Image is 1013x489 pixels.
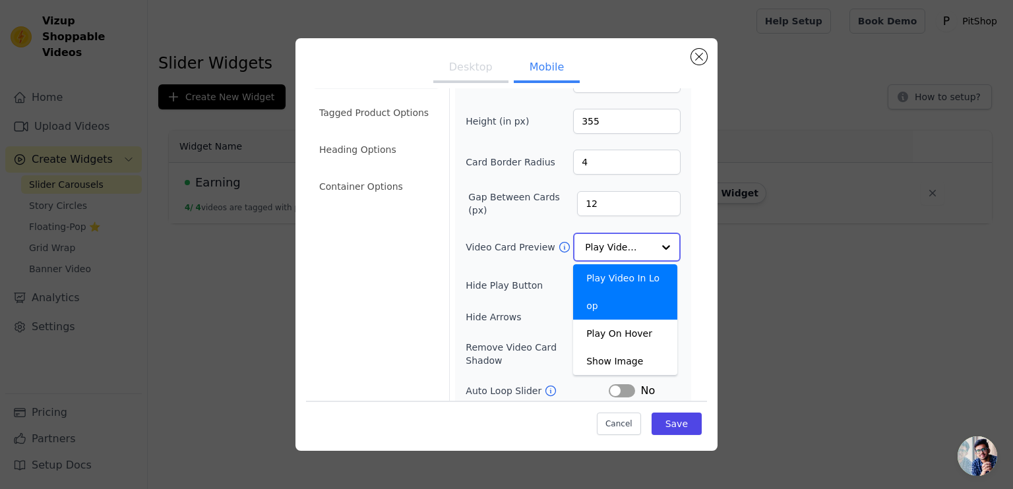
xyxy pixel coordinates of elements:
[466,115,537,128] label: Height (in px)
[691,49,707,65] button: Close modal
[466,156,555,169] label: Card Border Radius
[652,413,702,435] button: Save
[466,341,596,367] label: Remove Video Card Shadow
[466,241,557,254] label: Video Card Preview
[311,136,441,163] li: Heading Options
[514,54,580,83] button: Mobile
[597,413,641,435] button: Cancel
[573,347,677,375] div: Show Image
[573,320,677,347] div: Play On Hover
[466,384,544,397] label: Auto Loop Slider
[573,264,677,320] div: Play Video In Loop
[311,173,441,200] li: Container Options
[468,190,577,217] label: Gap Between Cards (px)
[311,100,441,126] li: Tagged Product Options
[466,310,609,324] label: Hide Arrows
[466,279,609,292] label: Hide Play Button
[640,383,655,399] span: No
[433,54,508,83] button: Desktop
[958,436,997,476] div: Open chat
